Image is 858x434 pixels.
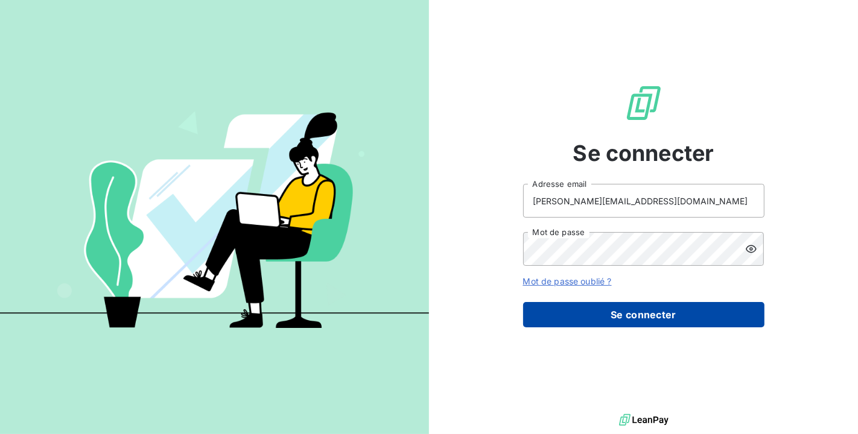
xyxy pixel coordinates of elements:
[523,276,612,286] a: Mot de passe oublié ?
[619,411,669,429] img: logo
[573,137,714,169] span: Se connecter
[523,302,764,327] button: Se connecter
[523,184,764,218] input: placeholder
[624,84,663,122] img: Logo LeanPay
